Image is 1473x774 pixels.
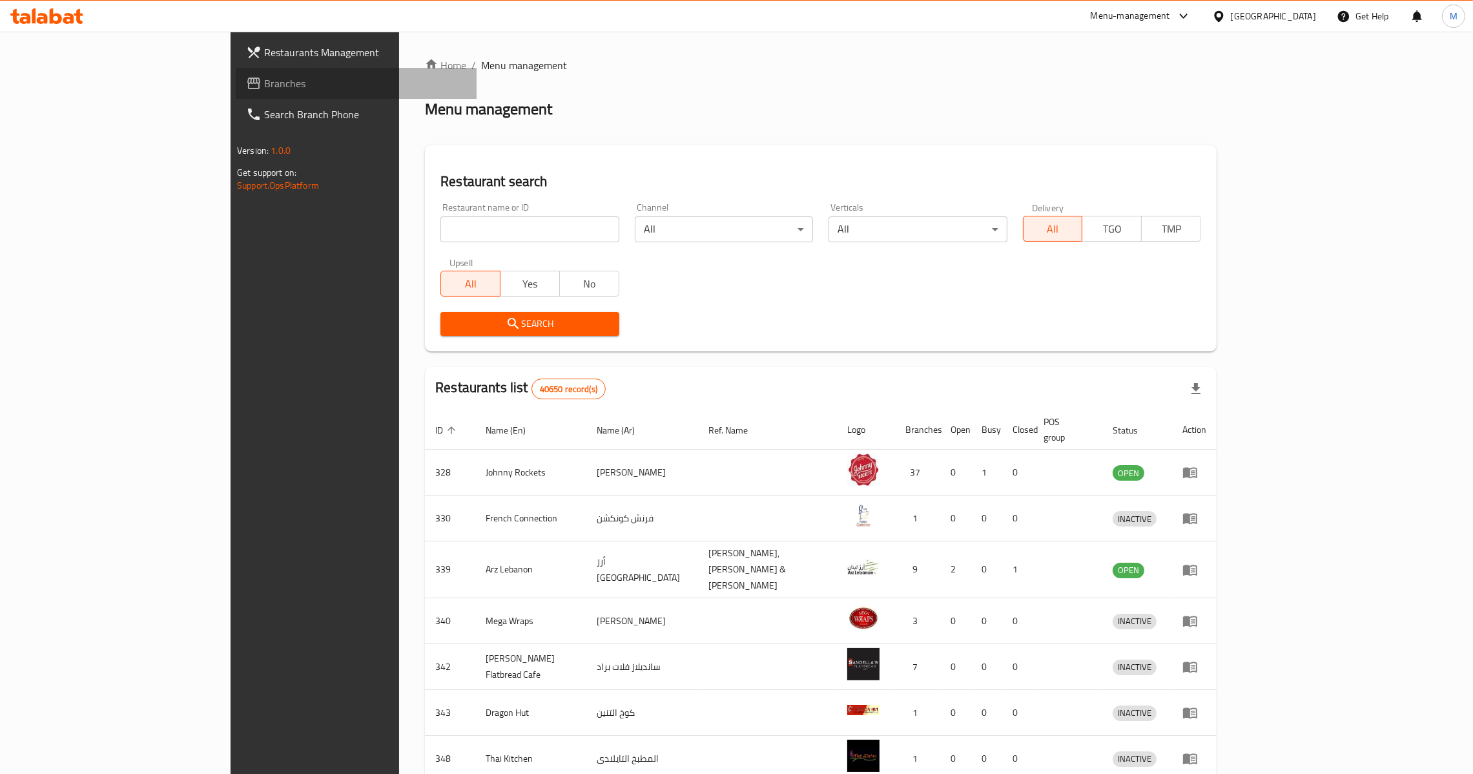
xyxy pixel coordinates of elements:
span: M [1450,9,1458,23]
span: Status [1113,423,1155,438]
td: 9 [895,541,940,598]
div: OPEN [1113,563,1144,578]
span: Yes [506,275,555,293]
h2: Restaurants list [435,378,606,399]
span: Restaurants Management [264,45,466,60]
td: [PERSON_NAME] Flatbread Cafe [475,644,586,690]
a: Search Branch Phone [236,99,477,130]
td: 0 [971,690,1002,736]
td: 0 [940,450,971,496]
th: Logo [837,410,895,450]
td: فرنش كونكشن [586,496,699,541]
td: 1 [895,690,940,736]
td: 0 [1002,450,1033,496]
td: 7 [895,644,940,690]
span: POS group [1044,414,1087,445]
td: 3 [895,598,940,644]
th: Busy [971,410,1002,450]
img: Sandella's Flatbread Cafe [847,648,880,680]
span: INACTIVE [1113,706,1157,720]
span: Search [451,316,608,332]
th: Closed [1002,410,1033,450]
a: Branches [236,68,477,99]
button: No [559,271,619,297]
div: INACTIVE [1113,614,1157,629]
button: Search [440,312,619,336]
img: Arz Lebanon [847,551,880,583]
td: 0 [971,598,1002,644]
td: Dragon Hut [475,690,586,736]
td: 0 [940,690,971,736]
td: 0 [971,644,1002,690]
button: All [1023,216,1083,242]
h2: Menu management [425,99,552,120]
td: 1 [895,496,940,541]
td: أرز [GEOGRAPHIC_DATA] [586,541,699,598]
span: OPEN [1113,563,1144,578]
div: All [829,216,1007,242]
span: 40650 record(s) [532,383,605,395]
span: Get support on: [237,164,296,181]
td: 0 [940,644,971,690]
div: Menu [1182,659,1206,675]
img: French Connection [847,499,880,532]
span: TGO [1087,220,1137,238]
button: TGO [1082,216,1142,242]
div: INACTIVE [1113,706,1157,721]
span: Name (Ar) [597,423,652,438]
div: Menu [1182,562,1206,578]
span: All [446,275,495,293]
span: Branches [264,76,466,91]
span: 1.0.0 [271,142,291,159]
td: كوخ التنين [586,690,699,736]
a: Restaurants Management [236,37,477,68]
div: INACTIVE [1113,660,1157,675]
td: 0 [1002,496,1033,541]
th: Action [1172,410,1217,450]
img: Thai Kitchen [847,740,880,772]
td: 1 [971,450,1002,496]
td: 37 [895,450,940,496]
span: Search Branch Phone [264,107,466,122]
td: 0 [940,598,971,644]
div: [GEOGRAPHIC_DATA] [1231,9,1316,23]
th: Branches [895,410,940,450]
div: Total records count [531,379,606,399]
div: INACTIVE [1113,511,1157,527]
div: Menu [1182,465,1206,480]
div: All [635,216,813,242]
span: INACTIVE [1113,751,1157,766]
td: [PERSON_NAME] [586,598,699,644]
span: No [565,275,614,293]
nav: breadcrumb [425,58,1217,73]
td: Mega Wraps [475,598,586,644]
label: Delivery [1032,203,1064,212]
span: INACTIVE [1113,614,1157,629]
span: INACTIVE [1113,512,1157,527]
td: 0 [1002,598,1033,644]
label: Upsell [449,258,473,267]
td: 0 [971,496,1002,541]
span: Ref. Name [709,423,765,438]
td: 0 [1002,690,1033,736]
button: All [440,271,500,297]
div: INACTIVE [1113,751,1157,767]
div: Export file [1180,373,1211,404]
div: Menu [1182,613,1206,629]
span: Version: [237,142,269,159]
span: ID [435,423,460,438]
img: Dragon Hut [847,694,880,726]
td: [PERSON_NAME] [586,450,699,496]
span: OPEN [1113,466,1144,481]
div: Menu [1182,751,1206,766]
td: Johnny Rockets [475,450,586,496]
img: Mega Wraps [847,602,880,634]
div: OPEN [1113,465,1144,481]
span: Name (En) [486,423,542,438]
td: Arz Lebanon [475,541,586,598]
td: 0 [1002,644,1033,690]
button: TMP [1141,216,1201,242]
td: 1 [1002,541,1033,598]
td: 0 [940,496,971,541]
button: Yes [500,271,560,297]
